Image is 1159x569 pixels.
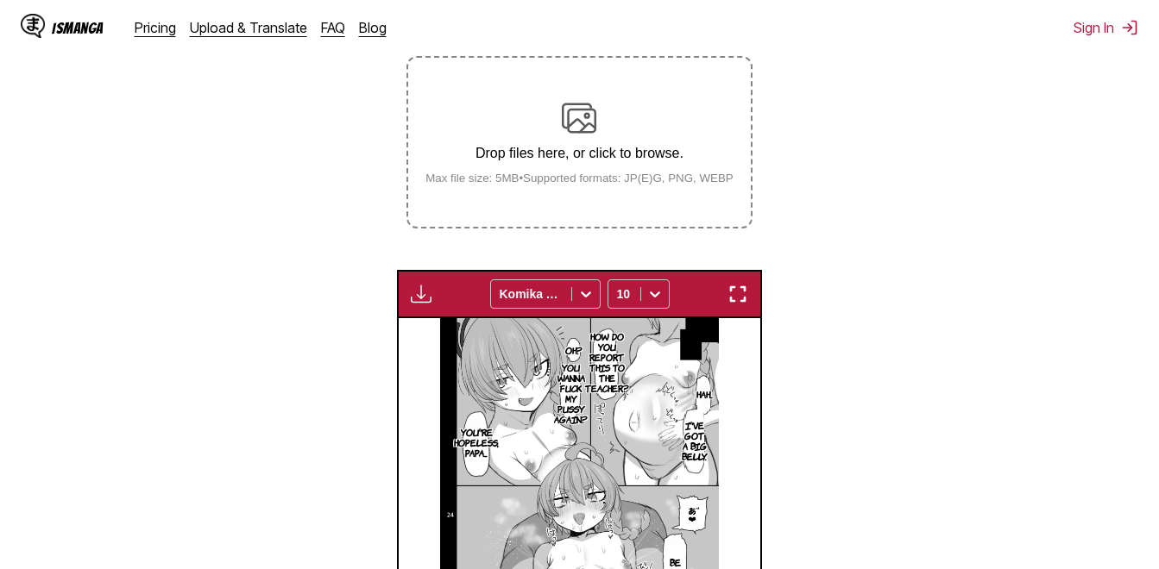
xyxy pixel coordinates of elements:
[1074,19,1138,36] button: Sign In
[21,14,45,38] img: IsManga Logo
[450,423,502,461] p: You're hopeless, Papa...
[135,19,176,36] a: Pricing
[21,14,135,41] a: IsManga LogoIsManga
[321,19,345,36] a: FAQ
[1121,19,1138,36] img: Sign out
[412,146,747,161] p: Drop files here, or click to browse.
[728,284,748,304] img: Enter fullscreen
[551,359,591,428] p: You wanna fuck my pussy again?
[411,284,431,304] img: Download translated images
[582,328,633,397] p: How do you report this to the teacher?
[678,416,710,465] p: I've got a big belly.
[693,385,716,403] p: Hah...
[52,20,104,36] div: IsManga
[562,341,586,359] p: Oh?
[412,172,747,184] small: Max file size: 5MB • Supported formats: JP(E)G, PNG, WEBP
[359,19,387,36] a: Blog
[190,19,307,36] a: Upload & Translate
